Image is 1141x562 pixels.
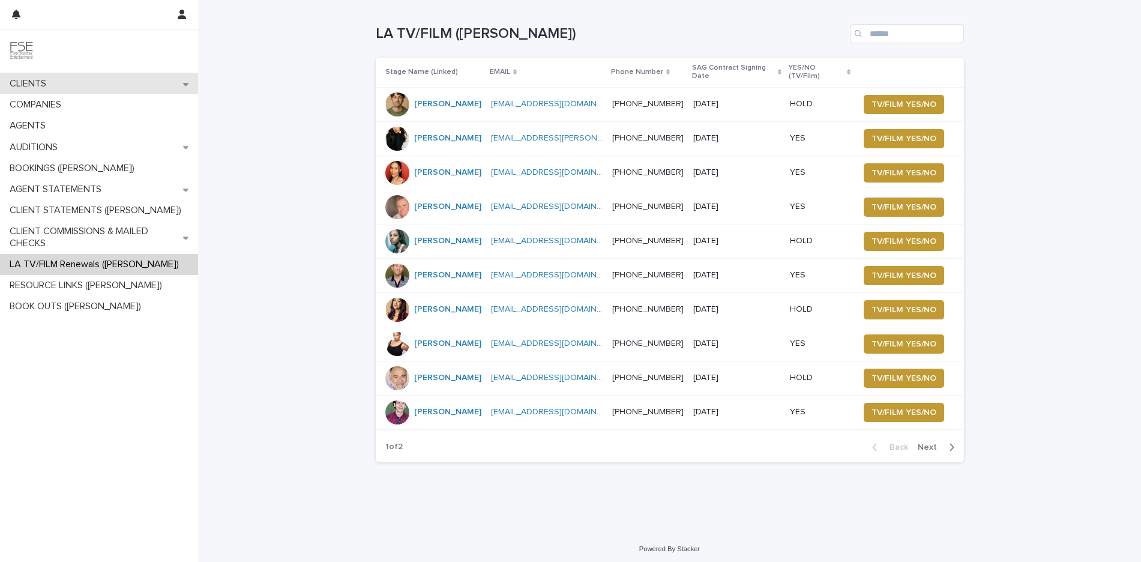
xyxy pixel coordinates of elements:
a: [PERSON_NAME] [414,133,481,144]
tr: [PERSON_NAME] [EMAIL_ADDRESS][DOMAIN_NAME] [PHONE_NUMBER] [DATE]HOLDTV/FILM YES/NO [376,87,964,121]
p: AUDITIONS [5,142,67,153]
p: [DATE] [693,133,780,144]
a: [PHONE_NUMBER] [612,134,684,142]
a: [PERSON_NAME] [414,99,481,109]
tr: [PERSON_NAME] [EMAIL_ADDRESS][DOMAIN_NAME] [PHONE_NUMBER]‬ [DATE]HOLDTV/FILM YES/NO [376,224,964,258]
p: BOOKINGS ([PERSON_NAME]) [5,163,144,174]
p: HOLD [790,99,849,109]
a: Powered By Stacker [639,545,700,552]
a: [PHONE_NUMBER] [612,305,684,313]
button: TV/FILM YES/NO [864,198,944,217]
p: YES [790,202,849,212]
button: TV/FILM YES/NO [864,369,944,388]
p: [DATE] [693,168,780,178]
p: COMPANIES [5,99,71,110]
span: TV/FILM YES/NO [872,167,936,179]
p: [DATE] [693,339,780,349]
button: Next [913,442,964,453]
span: TV/FILM YES/NO [872,406,936,418]
p: EMAIL [490,65,510,79]
a: [EMAIL_ADDRESS][PERSON_NAME][DOMAIN_NAME] [491,134,692,142]
p: [DATE] [693,373,780,383]
p: YES [790,133,849,144]
p: CLIENTS [5,78,56,89]
a: [EMAIL_ADDRESS][DOMAIN_NAME] [491,100,627,108]
span: TV/FILM YES/NO [872,201,936,213]
a: [EMAIL_ADDRESS][DOMAIN_NAME] [491,305,627,313]
h1: LA TV/FILM ([PERSON_NAME]) [376,25,845,43]
a: [PERSON_NAME] [414,339,481,349]
p: HOLD [790,373,849,383]
a: [PHONE_NUMBER]‬ [612,237,684,245]
span: Back [882,443,908,452]
a: [PERSON_NAME] [414,236,481,246]
a: [PHONE_NUMBER] [612,271,684,279]
span: TV/FILM YES/NO [872,338,936,350]
a: [EMAIL_ADDRESS][DOMAIN_NAME] [491,202,627,211]
p: [DATE] [693,99,780,109]
a: [EMAIL_ADDRESS][DOMAIN_NAME] [491,339,627,348]
p: AGENTS [5,120,55,131]
a: [PHONE_NUMBER] [612,408,684,416]
span: TV/FILM YES/NO [872,270,936,282]
input: Search [850,24,964,43]
img: 9JgRvJ3ETPGCJDhvPVA5 [10,39,34,63]
p: AGENT STATEMENTS [5,184,111,195]
span: TV/FILM YES/NO [872,98,936,110]
a: [EMAIL_ADDRESS][DOMAIN_NAME] [491,237,627,245]
button: TV/FILM YES/NO [864,163,944,183]
button: TV/FILM YES/NO [864,232,944,251]
button: TV/FILM YES/NO [864,95,944,114]
a: [PHONE_NUMBER] [612,339,684,348]
p: LA TV/FILM Renewals ([PERSON_NAME]) [5,259,188,270]
button: TV/FILM YES/NO [864,300,944,319]
a: [EMAIL_ADDRESS][DOMAIN_NAME] [491,373,627,382]
a: [EMAIL_ADDRESS][DOMAIN_NAME] [491,408,627,416]
a: [PERSON_NAME] [414,304,481,315]
p: YES [790,168,849,178]
p: RESOURCE LINKS ([PERSON_NAME]) [5,280,172,291]
a: [PHONE_NUMBER] [612,373,684,382]
tr: [PERSON_NAME] [EMAIL_ADDRESS][DOMAIN_NAME] [PHONE_NUMBER] [DATE]HOLDTV/FILM YES/NO [376,292,964,327]
button: TV/FILM YES/NO [864,129,944,148]
a: [PERSON_NAME] [414,373,481,383]
button: TV/FILM YES/NO [864,403,944,422]
p: YES [790,339,849,349]
p: Stage Name (Linked) [385,65,458,79]
a: [EMAIL_ADDRESS][DOMAIN_NAME] [491,168,627,177]
tr: [PERSON_NAME] [EMAIL_ADDRESS][DOMAIN_NAME] [PHONE_NUMBER] [DATE]YESTV/FILM YES/NO [376,190,964,224]
a: [PERSON_NAME] [414,202,481,212]
span: TV/FILM YES/NO [872,133,936,145]
a: [PERSON_NAME] [414,168,481,178]
button: TV/FILM YES/NO [864,334,944,354]
p: YES [790,270,849,280]
a: [PHONE_NUMBER] [612,100,684,108]
p: CLIENT COMMISSIONS & MAILED CHECKS [5,226,183,249]
tr: [PERSON_NAME] [EMAIL_ADDRESS][DOMAIN_NAME] [PHONE_NUMBER] [DATE]HOLDTV/FILM YES/NO [376,361,964,395]
p: HOLD [790,304,849,315]
p: BOOK OUTS ([PERSON_NAME]) [5,301,151,312]
a: [PERSON_NAME] [414,270,481,280]
span: TV/FILM YES/NO [872,304,936,316]
span: TV/FILM YES/NO [872,235,936,247]
tr: [PERSON_NAME] [EMAIL_ADDRESS][DOMAIN_NAME] [PHONE_NUMBER] [DATE]YESTV/FILM YES/NO [376,395,964,429]
button: Back [863,442,913,453]
tr: [PERSON_NAME] [EMAIL_ADDRESS][DOMAIN_NAME] [PHONE_NUMBER] [DATE]YESTV/FILM YES/NO [376,156,964,190]
a: [EMAIL_ADDRESS][DOMAIN_NAME] [491,271,627,279]
span: Next [918,443,944,452]
tr: [PERSON_NAME] [EMAIL_ADDRESS][DOMAIN_NAME] [PHONE_NUMBER] [DATE]YESTV/FILM YES/NO [376,327,964,361]
p: YES [790,407,849,417]
p: 1 of 2 [376,432,412,462]
span: TV/FILM YES/NO [872,372,936,384]
p: CLIENT STATEMENTS ([PERSON_NAME]) [5,205,191,216]
p: [DATE] [693,407,780,417]
a: [PHONE_NUMBER] [612,168,684,177]
p: Phone Number [611,65,663,79]
p: [DATE] [693,236,780,246]
p: HOLD [790,236,849,246]
p: [DATE] [693,270,780,280]
tr: [PERSON_NAME] [EMAIL_ADDRESS][PERSON_NAME][DOMAIN_NAME] [PHONE_NUMBER] [DATE]YESTV/FILM YES/NO [376,121,964,156]
a: [PERSON_NAME] [414,407,481,417]
button: TV/FILM YES/NO [864,266,944,285]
